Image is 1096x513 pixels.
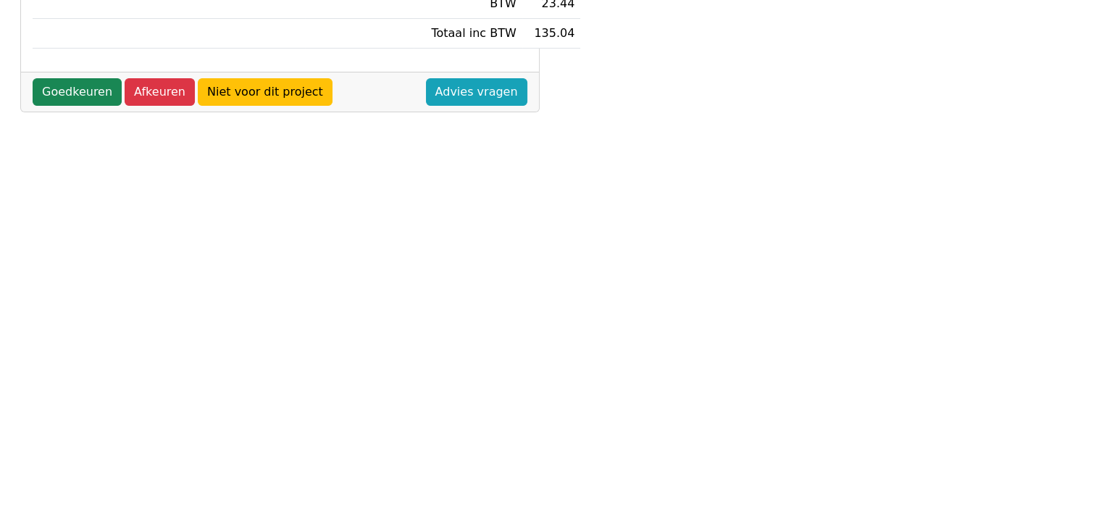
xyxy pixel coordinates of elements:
[125,78,195,106] a: Afkeuren
[426,78,527,106] a: Advies vragen
[522,19,581,49] td: 135.04
[33,78,122,106] a: Goedkeuren
[198,78,332,106] a: Niet voor dit project
[414,19,522,49] td: Totaal inc BTW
